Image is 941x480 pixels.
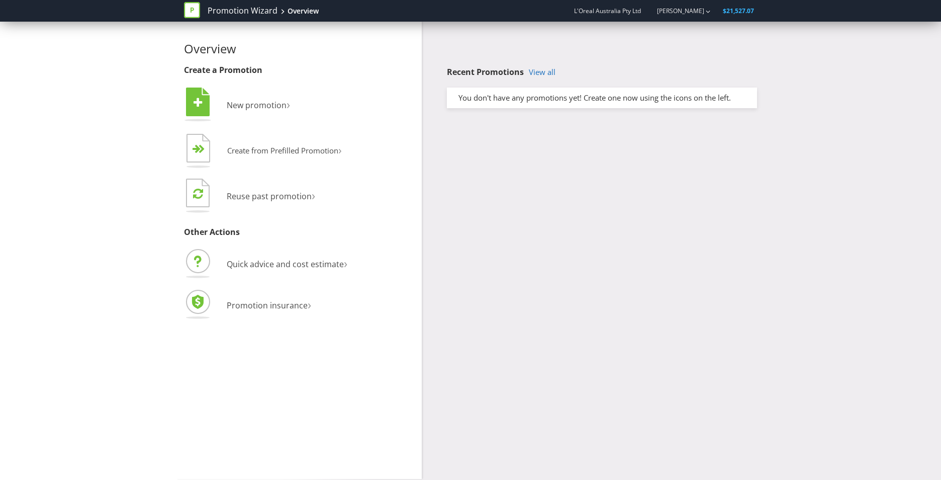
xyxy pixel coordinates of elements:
span: Recent Promotions [447,66,524,77]
span: Create from Prefilled Promotion [227,145,338,155]
tspan:  [193,188,203,199]
h2: Overview [184,42,414,55]
span: New promotion [227,100,287,111]
span: Promotion insurance [227,300,308,311]
a: Quick advice and cost estimate› [184,259,347,270]
span: › [287,96,290,112]
a: [PERSON_NAME] [647,7,704,15]
a: View all [529,68,555,76]
span: › [312,187,315,203]
tspan:  [194,97,203,108]
a: Promotion insurance› [184,300,311,311]
span: Quick advice and cost estimate [227,259,344,270]
span: › [338,142,342,157]
tspan:  [199,144,205,154]
a: Promotion Wizard [208,5,277,17]
h3: Other Actions [184,228,414,237]
span: Reuse past promotion [227,191,312,202]
div: You don't have any promotions yet! Create one now using the icons on the left. [451,93,753,103]
span: L'Oreal Australia Pty Ltd [574,7,641,15]
span: $21,527.07 [723,7,754,15]
span: › [308,296,311,312]
span: › [344,255,347,271]
h3: Create a Promotion [184,66,414,75]
button: Create from Prefilled Promotion› [184,131,342,172]
div: Overview [288,6,319,16]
